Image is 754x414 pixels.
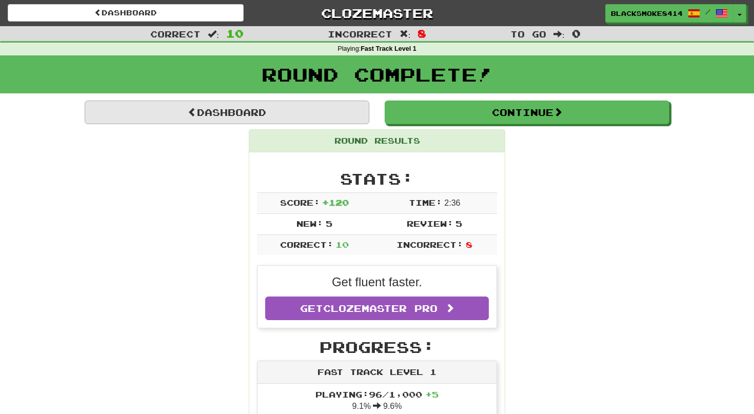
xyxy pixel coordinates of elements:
div: Round Results [249,130,505,152]
button: Continue [385,101,669,124]
span: 5 [455,219,462,228]
span: Incorrect [328,29,392,39]
h1: Round Complete! [4,64,750,85]
a: Dashboard [8,4,244,22]
span: Score: [280,198,320,207]
p: Get fluent faster. [265,273,489,291]
h2: Progress: [257,339,497,356]
span: 10 [226,27,244,40]
h2: Stats: [257,170,497,187]
span: BlackSmoke8414 [611,9,683,18]
span: Correct: [280,240,333,249]
span: 0 [572,27,581,40]
span: : [400,30,411,38]
span: Playing: 96 / 1,000 [315,389,439,399]
a: BlackSmoke8414 / [605,4,733,23]
span: 8 [466,240,472,249]
span: : [208,30,219,38]
span: Review: [407,219,453,228]
div: Fast Track Level 1 [257,361,497,384]
span: + 120 [322,198,349,207]
span: To go [510,29,546,39]
span: Correct [150,29,201,39]
span: Clozemaster Pro [323,303,438,314]
a: Clozemaster [259,4,495,22]
span: 8 [418,27,426,40]
a: GetClozemaster Pro [265,297,489,320]
span: / [705,8,710,15]
span: Time: [409,198,442,207]
span: : [553,30,565,38]
span: + 5 [425,389,439,399]
span: 10 [335,240,349,249]
strong: Fast Track Level 1 [361,45,416,52]
span: 2 : 36 [444,199,460,207]
span: Incorrect: [396,240,463,249]
span: New: [296,219,323,228]
a: Dashboard [85,101,369,124]
span: 5 [326,219,332,228]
